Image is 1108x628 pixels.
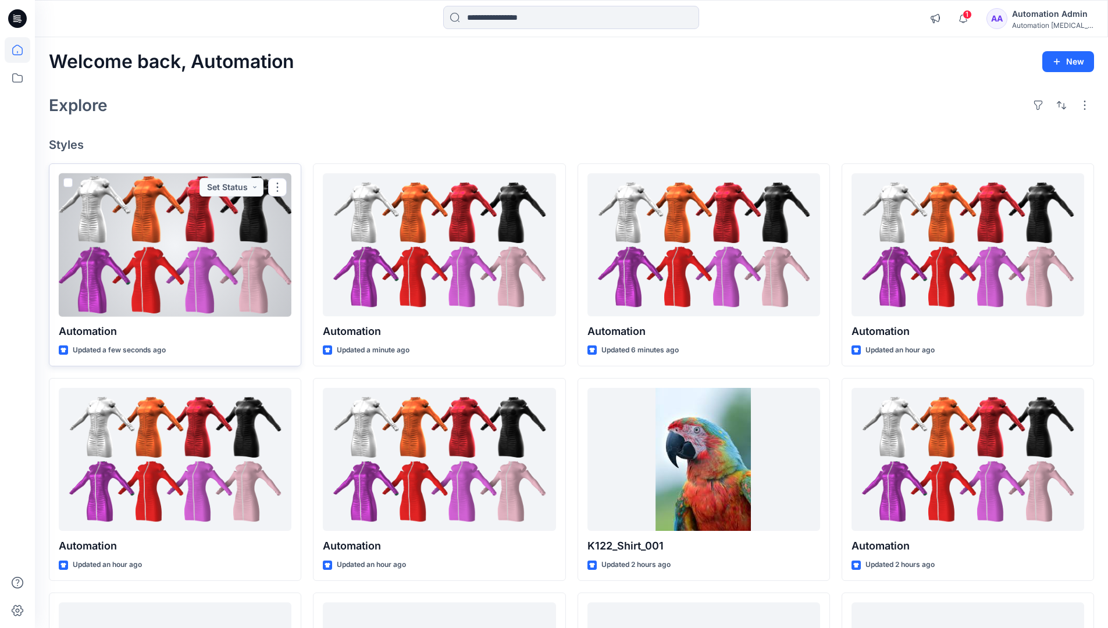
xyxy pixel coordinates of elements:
p: Automation [852,538,1084,554]
p: Updated 2 hours ago [865,559,935,571]
p: Updated a few seconds ago [73,344,166,356]
p: Automation [587,323,820,340]
p: K122_Shirt_001 [587,538,820,554]
a: Automation [59,388,291,531]
a: Automation [323,388,555,531]
h2: Welcome back, Automation [49,51,294,73]
p: Automation [323,538,555,554]
span: 1 [963,10,972,19]
a: Automation [587,173,820,317]
a: Automation [852,173,1084,317]
button: New [1042,51,1094,72]
div: Automation Admin [1012,7,1093,21]
p: Automation [59,538,291,554]
div: AA [986,8,1007,29]
p: Automation [323,323,555,340]
p: Automation [852,323,1084,340]
p: Updated an hour ago [337,559,406,571]
h2: Explore [49,96,108,115]
p: Updated an hour ago [865,344,935,356]
p: Updated 6 minutes ago [601,344,679,356]
p: Updated a minute ago [337,344,409,356]
p: Automation [59,323,291,340]
a: Automation [323,173,555,317]
p: Updated an hour ago [73,559,142,571]
a: Automation [59,173,291,317]
p: Updated 2 hours ago [601,559,671,571]
a: K122_Shirt_001 [587,388,820,531]
a: Automation [852,388,1084,531]
div: Automation [MEDICAL_DATA]... [1012,21,1093,30]
h4: Styles [49,138,1094,152]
